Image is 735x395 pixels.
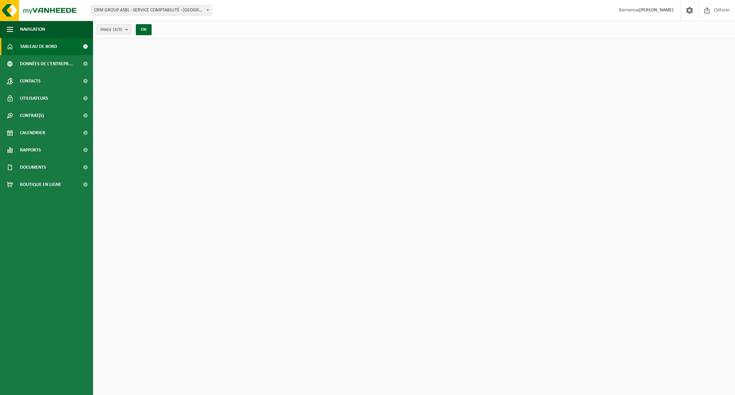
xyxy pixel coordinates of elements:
span: Site(s) [100,24,122,35]
strong: [PERSON_NAME] [639,8,674,13]
span: Contrat(s) [20,107,44,124]
span: CRM GROUP ASBL - SERVICE COMPTABILITÉ - LIÈGE [91,6,211,15]
span: Rapports [20,141,41,159]
span: Utilisateurs [20,90,48,107]
span: Documents [20,159,46,176]
span: Contacts [20,72,41,90]
button: Site(s)(3/3) [96,24,132,34]
span: Calendrier [20,124,45,141]
button: OK [136,24,152,35]
span: Tableau de bord [20,38,57,55]
span: Navigation [20,21,45,38]
count: (3/3) [113,27,122,32]
span: Données de l'entrepr... [20,55,73,72]
span: CRM GROUP ASBL - SERVICE COMPTABILITÉ - LIÈGE [91,5,212,16]
span: Boutique en ligne [20,176,61,193]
